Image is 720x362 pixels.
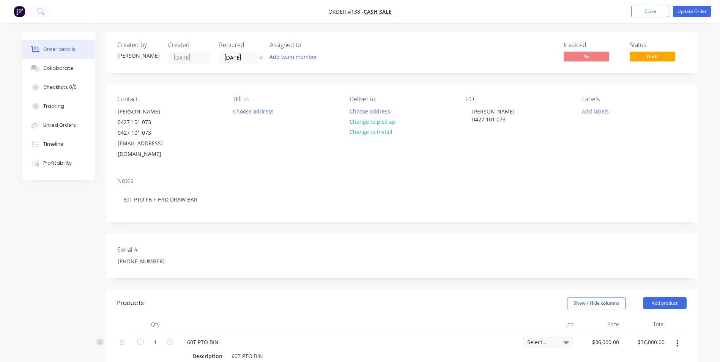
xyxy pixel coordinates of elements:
[43,46,76,53] div: Order details
[117,188,687,211] div: 60T PTO FB + HYD DRAW BAR
[181,337,225,348] div: 60T PTO BIN
[117,245,212,254] label: Serial #
[345,127,396,137] button: Change to install
[117,177,687,184] div: Notes
[577,317,622,332] div: Price
[118,106,181,117] div: [PERSON_NAME]
[118,138,181,159] div: [EMAIL_ADDRESS][DOMAIN_NAME]
[22,59,95,78] button: Collaborate
[345,106,394,116] button: Choose address
[22,154,95,173] button: Profitability
[117,52,159,60] div: [PERSON_NAME]
[364,8,392,15] a: Cash Sale
[578,106,613,116] button: Add labels
[567,297,626,309] button: Show / Hide columns
[630,52,675,61] span: Draft
[168,41,210,49] div: Created
[43,160,72,167] div: Profitability
[43,84,77,91] div: Checklists 0/0
[43,65,73,72] div: Collaborate
[582,96,686,103] div: Labels
[673,6,711,17] button: Update Order
[228,351,266,362] div: 60T PTO BIN
[117,41,159,49] div: Created by
[229,106,278,116] button: Choose address
[117,299,144,308] div: Products
[270,41,346,49] div: Assigned to
[117,96,221,103] div: Contact
[564,41,621,49] div: Invoiced
[643,297,687,309] button: Add product
[43,103,64,110] div: Tracking
[118,117,181,127] div: 0427 101 073
[466,96,570,103] div: PO
[265,52,321,62] button: Add team member
[527,338,556,346] span: Select...
[350,96,454,103] div: Deliver to
[564,52,609,61] span: No
[520,317,577,332] div: Job
[466,106,521,125] div: [PERSON_NAME] 0427 101 073
[22,135,95,154] button: Timeline
[22,78,95,97] button: Checklists 0/0
[345,116,399,127] button: Change to pick up
[43,122,76,129] div: Linked Orders
[630,41,687,49] div: Status
[270,52,321,62] button: Add team member
[22,97,95,116] button: Tracking
[22,116,95,135] button: Linked Orders
[622,317,668,332] div: Total
[14,6,25,17] img: Factory
[112,256,206,267] div: [PHONE_NUMBER]
[111,106,187,160] div: [PERSON_NAME]0427 101 0730427 101 073[EMAIL_ADDRESS][DOMAIN_NAME]
[328,8,364,15] span: Order #138 -
[233,96,337,103] div: Bill to
[631,6,669,17] button: Close
[118,127,181,138] div: 0427 101 073
[22,40,95,59] button: Order details
[219,41,261,49] div: Required
[189,351,225,362] div: Description
[43,141,63,148] div: Timeline
[132,317,178,332] div: Qty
